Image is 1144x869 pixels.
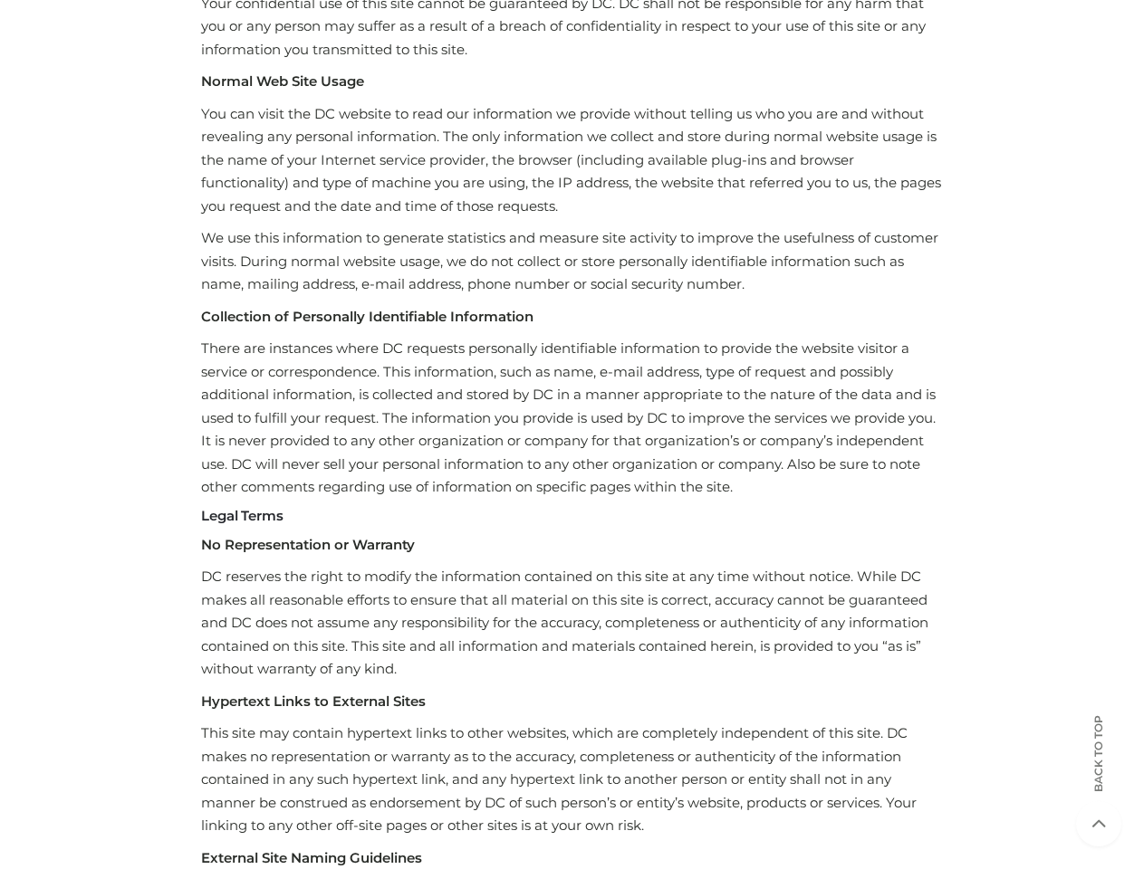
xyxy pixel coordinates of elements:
[201,536,415,553] strong: No Representation or Warranty
[201,308,534,325] strong: Collection of Personally Identifiable Information
[201,508,943,524] h4: Legal Terms
[201,849,422,866] strong: External Site Naming Guidelines
[201,102,943,218] p: You can visit the DC website to read our information we provide without telling us who you are an...
[201,72,364,90] strong: Normal Web Site Usage
[201,565,943,681] p: DC reserves the right to modify the information contained on this site at any time without notice...
[201,692,426,710] strong: Hypertext Links to External Sites
[201,337,943,499] p: There are instances where DC requests personally identifiable information to provide the website ...
[1076,747,1121,792] span: Back to top
[201,226,943,296] p: We use this information to generate statistics and measure site activity to improve the usefulnes...
[201,721,943,837] p: This site may contain hypertext links to other websites, which are completely independent of this...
